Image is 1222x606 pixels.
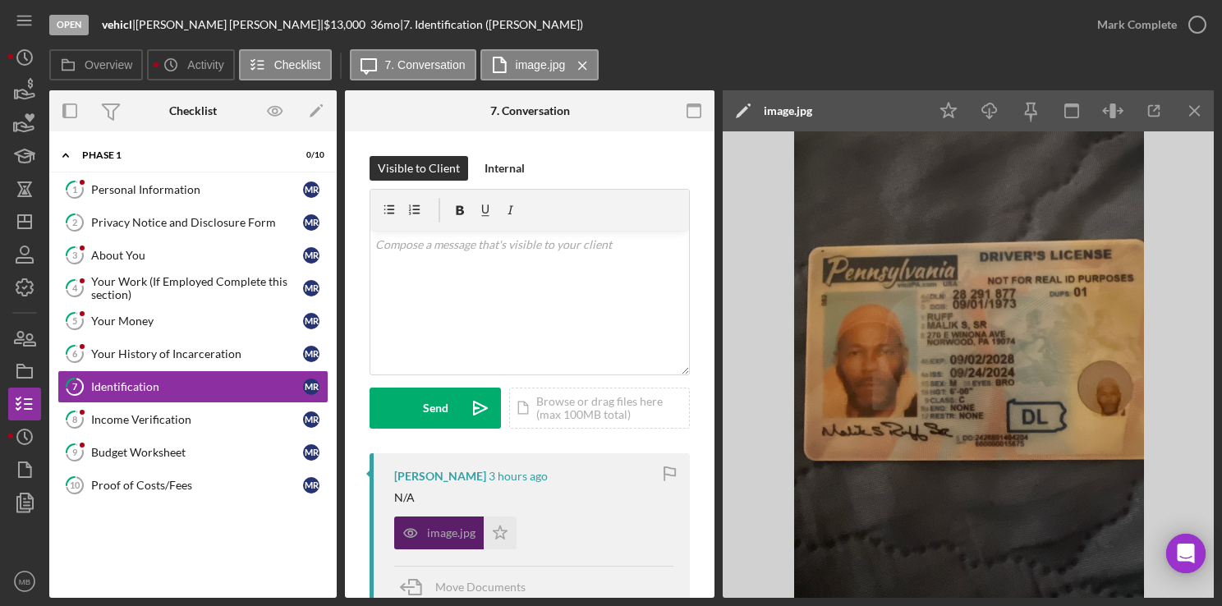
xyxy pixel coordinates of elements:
div: Privacy Notice and Disclosure Form [91,216,303,229]
tspan: 3 [72,250,77,260]
a: 6Your History of IncarcerationMR [57,337,328,370]
div: Your Money [91,314,303,328]
div: Budget Worksheet [91,446,303,459]
tspan: 5 [72,315,77,326]
label: Overview [85,58,132,71]
div: Checklist [169,104,217,117]
div: Income Verification [91,413,303,426]
div: Internal [485,156,525,181]
div: image.jpg [427,526,475,539]
button: Mark Complete [1081,8,1214,41]
div: M R [303,181,319,198]
button: Send [370,388,501,429]
div: Open [49,15,89,35]
div: Mark Complete [1097,8,1177,41]
a: 3About YouMR [57,239,328,272]
a: 10Proof of Costs/FeesMR [57,469,328,502]
div: About You [91,249,303,262]
div: [PERSON_NAME] [PERSON_NAME] | [136,18,324,31]
div: 0 / 10 [295,150,324,160]
div: Personal Information [91,183,303,196]
span: Move Documents [435,580,526,594]
a: 4Your Work (If Employed Complete this section)MR [57,272,328,305]
div: Proof of Costs/Fees [91,479,303,492]
a: 5Your MoneyMR [57,305,328,337]
div: Your History of Incarceration [91,347,303,360]
div: Open Intercom Messenger [1166,534,1206,573]
a: 1Personal InformationMR [57,173,328,206]
button: image.jpg [394,516,517,549]
span: $13,000 [324,17,365,31]
tspan: 2 [72,217,77,227]
img: Preview [723,131,1215,598]
tspan: 8 [72,414,77,425]
div: image.jpg [764,104,812,117]
div: Identification [91,380,303,393]
button: Overview [49,49,143,80]
div: Visible to Client [378,156,460,181]
div: 36 mo [370,18,400,31]
b: vehicl [102,17,132,31]
a: 7IdentificationMR [57,370,328,403]
div: M R [303,444,319,461]
div: M R [303,477,319,494]
button: Activity [147,49,234,80]
div: M R [303,214,319,231]
tspan: 1 [72,184,77,195]
tspan: 7 [72,381,78,392]
div: M R [303,280,319,296]
label: 7. Conversation [385,58,466,71]
a: 2Privacy Notice and Disclosure FormMR [57,206,328,239]
div: [PERSON_NAME] [394,470,486,483]
tspan: 6 [72,348,78,359]
div: Send [423,388,448,429]
tspan: 10 [70,480,80,490]
div: N/A [394,491,415,504]
div: M R [303,346,319,362]
a: 9Budget WorksheetMR [57,436,328,469]
button: Checklist [239,49,332,80]
button: 7. Conversation [350,49,476,80]
a: 8Income VerificationMR [57,403,328,436]
label: Checklist [274,58,321,71]
button: MB [8,565,41,598]
div: Your Work (If Employed Complete this section) [91,275,303,301]
div: | [102,18,136,31]
time: 2025-09-03 13:02 [489,470,548,483]
tspan: 9 [72,447,78,457]
div: M R [303,313,319,329]
label: image.jpg [516,58,566,71]
div: | 7. Identification ([PERSON_NAME]) [400,18,583,31]
div: M R [303,411,319,428]
label: Activity [187,58,223,71]
tspan: 4 [72,282,78,293]
button: image.jpg [480,49,600,80]
div: M R [303,379,319,395]
div: 7. Conversation [490,104,570,117]
div: M R [303,247,319,264]
div: Phase 1 [82,150,283,160]
text: MB [19,577,30,586]
button: Visible to Client [370,156,468,181]
button: Internal [476,156,533,181]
